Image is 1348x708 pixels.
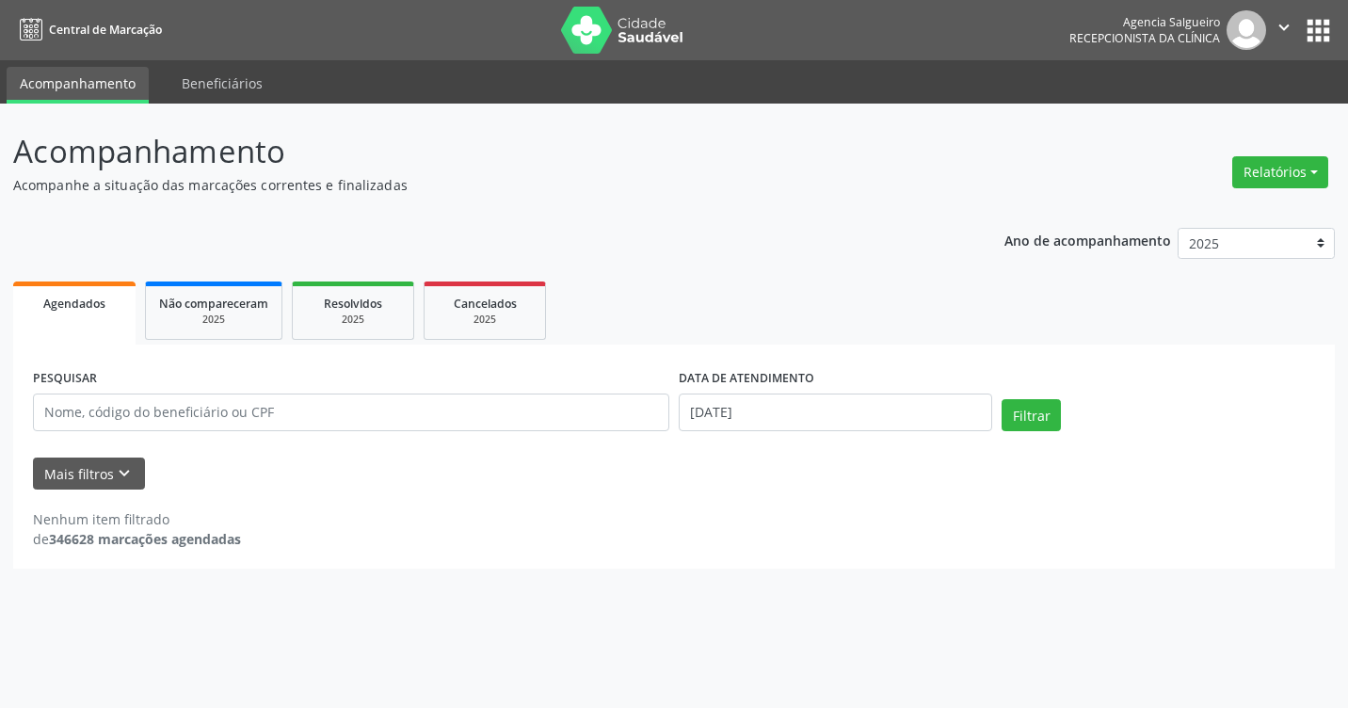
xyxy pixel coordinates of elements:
a: Beneficiários [168,67,276,100]
div: Agencia Salgueiro [1069,14,1220,30]
span: Cancelados [454,296,517,312]
div: de [33,529,241,549]
p: Acompanhamento [13,128,939,175]
input: Selecione um intervalo [679,394,992,431]
div: 2025 [159,313,268,327]
a: Central de Marcação [13,14,162,45]
div: Nenhum item filtrado [33,509,241,529]
label: DATA DE ATENDIMENTO [679,364,814,394]
span: Recepcionista da clínica [1069,30,1220,46]
span: Central de Marcação [49,22,162,38]
a: Acompanhamento [7,67,149,104]
button: Filtrar [1002,399,1061,431]
img: img [1227,10,1266,50]
button: Mais filtroskeyboard_arrow_down [33,458,145,491]
i:  [1274,17,1294,38]
span: Agendados [43,296,105,312]
div: 2025 [438,313,532,327]
span: Não compareceram [159,296,268,312]
div: 2025 [306,313,400,327]
button:  [1266,10,1302,50]
input: Nome, código do beneficiário ou CPF [33,394,669,431]
p: Ano de acompanhamento [1004,228,1171,251]
strong: 346628 marcações agendadas [49,530,241,548]
p: Acompanhe a situação das marcações correntes e finalizadas [13,175,939,195]
button: Relatórios [1232,156,1328,188]
span: Resolvidos [324,296,382,312]
i: keyboard_arrow_down [114,463,135,484]
button: apps [1302,14,1335,47]
label: PESQUISAR [33,364,97,394]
